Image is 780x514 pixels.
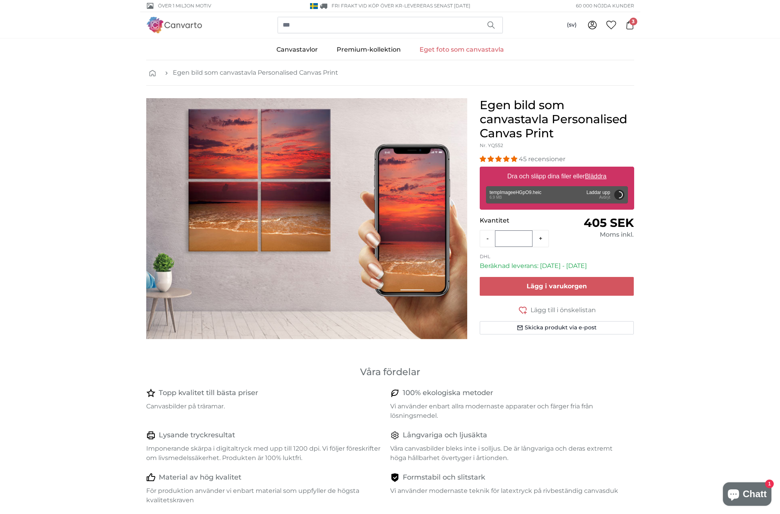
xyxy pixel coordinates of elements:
[146,486,384,505] p: För produktion använder vi enbart material som uppfyller de högsta kvalitetskraven
[390,402,628,421] p: Vi använder enbart allra modernaste apparater och färger fria från lösningsmedel.
[159,472,241,483] h4: Material av hög kvalitet
[404,3,470,9] span: Levereras senast [DATE]
[146,17,203,33] img: Canvarto
[519,155,565,163] span: 45 recensioner
[146,402,384,411] p: Canvasbilder på träramar.
[390,486,628,496] p: Vi använder modernaste teknik för latextryck på rivbeständig canvasduk
[629,18,637,25] span: 3
[146,98,467,339] img: personalised-canvas-print
[332,3,402,9] span: FRI frakt vid köp över kr
[146,98,467,339] div: 1 of 1
[267,40,327,60] a: Canvastavlor
[480,321,634,334] button: Skicka produkt via e-post
[533,231,549,246] button: +
[480,142,503,148] span: Nr. YQ552
[576,2,634,9] span: 60 000 nöjda kunder
[403,430,487,441] h4: Långvariga och ljusäkta
[721,482,774,508] inbox-online-store-chat: Shopifys webbutikschatt
[158,2,211,9] span: Över 1 miljon motiv
[480,277,634,296] button: Lägg i varukorgen
[585,173,606,180] u: Bläddra
[527,282,587,290] span: Lägg i varukorgen
[159,430,235,441] h4: Lysande tryckresultat
[403,472,485,483] h4: Formstabil och slitstark
[146,444,384,463] p: Imponerande skärpa i digitaltryck med upp till 1200 dpi. Vi följer föreskrifter om livsmedelssäke...
[146,366,634,378] h3: Våra fördelar
[146,60,634,86] nav: breadcrumbs
[561,18,583,32] button: (sv)
[310,3,318,9] img: Sverige
[480,231,495,246] button: -
[480,216,557,225] p: Kvantitet
[480,253,634,260] p: DHL
[173,68,338,77] a: Egen bild som canvastavla Personalised Canvas Print
[390,444,628,463] p: Våra canvasbilder bleks inte i solljus. De är långvariga och deras extremt höga hållbarhet överty...
[480,305,634,315] button: Lägg till i önskelistan
[504,169,609,184] label: Dra och släpp dina filer eller
[327,40,410,60] a: Premium-kollektion
[584,216,634,230] span: 405 SEK
[557,230,634,239] div: Moms inkl.
[402,3,470,9] span: -
[480,98,634,140] h1: Egen bild som canvastavla Personalised Canvas Print
[480,261,634,271] p: Beräknad leverans: [DATE] - [DATE]
[159,388,258,399] h4: Topp kvalitet till bästa priser
[531,306,596,315] span: Lägg till i önskelistan
[480,155,519,163] span: 4.93 stars
[403,388,493,399] h4: 100% ekologiska metoder
[410,40,513,60] a: Eget foto som canvastavla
